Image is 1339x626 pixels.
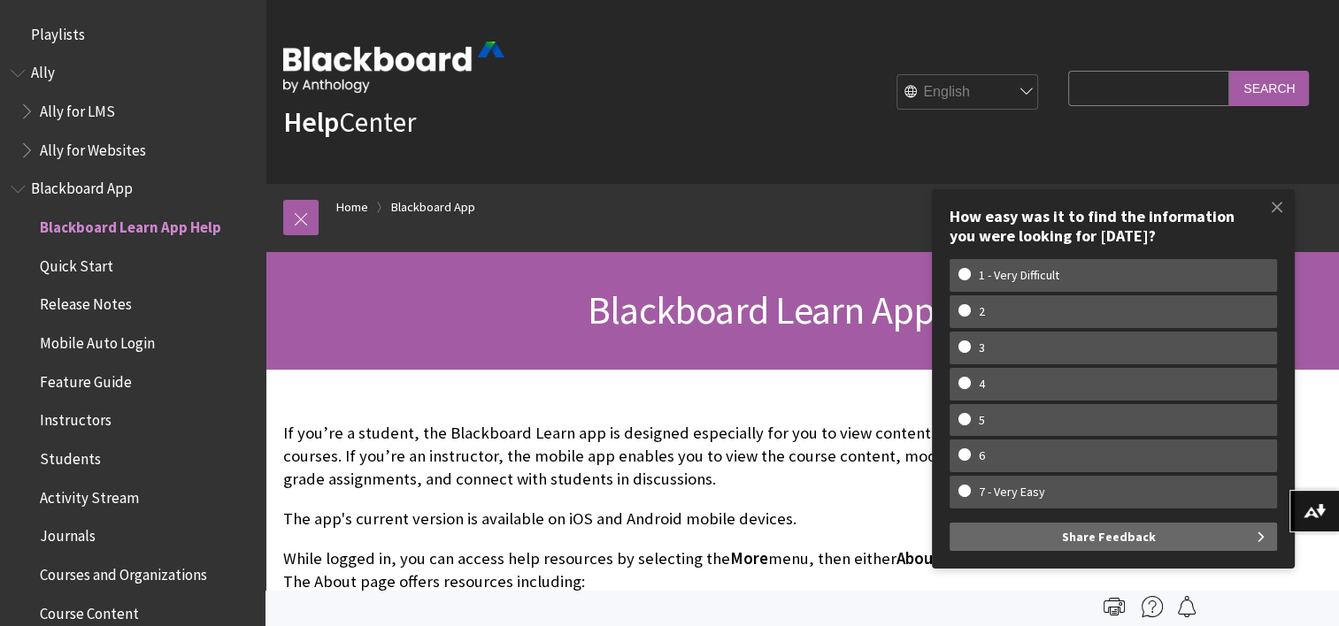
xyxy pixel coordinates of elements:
[40,444,101,468] span: Students
[950,523,1277,551] button: Share Feedback
[730,548,768,569] span: More
[40,328,155,352] span: Mobile Auto Login
[31,58,55,82] span: Ally
[40,367,132,391] span: Feature Guide
[958,268,1080,283] w-span: 1 - Very Difficult
[958,413,1005,428] w-span: 5
[588,286,1017,334] span: Blackboard Learn App Help
[897,75,1039,111] select: Site Language Selector
[31,19,85,43] span: Playlists
[40,483,139,507] span: Activity Stream
[1104,596,1125,617] img: Print
[336,196,368,218] a: Home
[283,547,1059,593] p: While logged in, you can access help resources by selecting the menu, then either or . The About ...
[11,58,255,165] nav: Book outline for Anthology Ally Help
[40,406,112,430] span: Instructors
[958,377,1005,392] w-span: 4
[950,207,1277,245] div: How easy was it to find the information you were looking for [DATE]?
[283,508,1059,531] p: The app's current version is available on iOS and Android mobile devices.
[40,212,221,236] span: Blackboard Learn App Help
[1229,71,1309,105] input: Search
[283,42,504,93] img: Blackboard by Anthology
[283,104,416,140] a: HelpCenter
[283,104,339,140] strong: Help
[11,19,255,50] nav: Book outline for Playlists
[40,135,146,159] span: Ally for Websites
[958,304,1005,319] w-span: 2
[1062,523,1156,551] span: Share Feedback
[40,290,132,314] span: Release Notes
[958,485,1066,500] w-span: 7 - Very Easy
[391,196,475,218] a: Blackboard App
[40,599,139,622] span: Course Content
[40,522,96,546] span: Journals
[40,251,113,275] span: Quick Start
[958,448,1005,463] w-span: 6
[283,422,1059,492] p: If you’re a student, the Blackboard Learn app is designed especially for you to view content and ...
[958,340,1005,355] w-span: 3
[1176,596,1197,617] img: Follow this page
[40,96,115,120] span: Ally for LMS
[1142,596,1163,617] img: More help
[31,174,133,198] span: Blackboard App
[40,560,207,584] span: Courses and Organizations
[897,548,940,569] span: About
